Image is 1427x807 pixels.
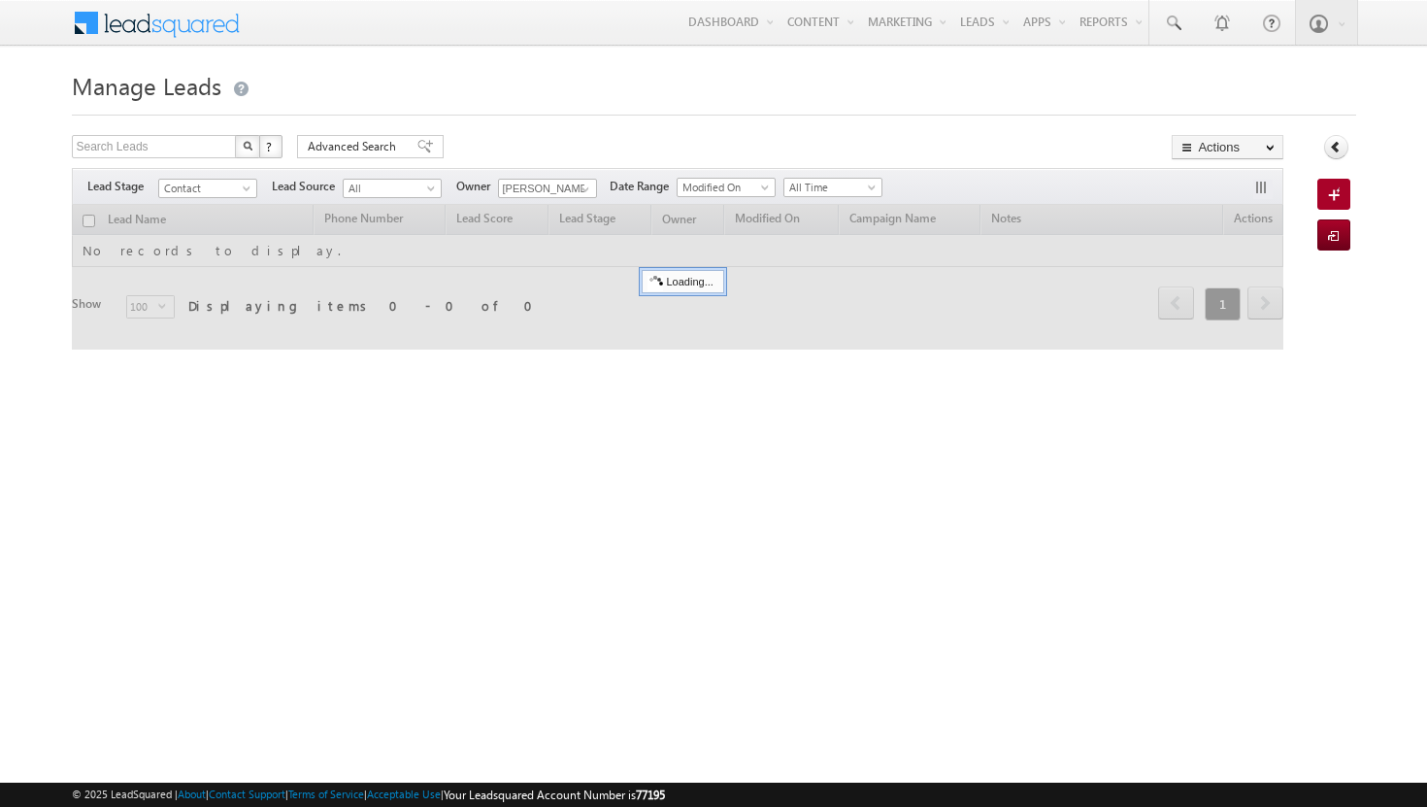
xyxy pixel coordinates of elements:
a: Terms of Service [288,788,364,800]
a: Show All Items [571,180,595,199]
button: Actions [1172,135,1283,159]
span: Your Leadsquared Account Number is [444,788,665,802]
span: Lead Stage [87,178,158,195]
a: Contact [158,179,257,198]
a: Modified On [677,178,776,197]
span: Modified On [678,179,770,196]
button: ? [259,135,282,158]
div: Loading... [642,270,724,293]
span: All [344,180,436,197]
span: Advanced Search [308,138,402,155]
a: About [178,788,206,800]
span: ? [266,138,275,154]
span: Date Range [610,178,677,195]
a: All [343,179,442,198]
a: Contact Support [209,788,285,800]
a: All Time [783,178,882,197]
span: Contact [159,180,251,197]
img: Search [243,141,252,151]
a: Acceptable Use [367,788,441,800]
span: Lead Source [272,178,343,195]
span: © 2025 LeadSquared | | | | | [72,786,665,804]
span: Owner [456,178,498,195]
span: 77195 [636,788,665,802]
input: Type to Search [498,179,597,198]
span: Manage Leads [72,70,221,101]
span: All Time [784,179,877,196]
